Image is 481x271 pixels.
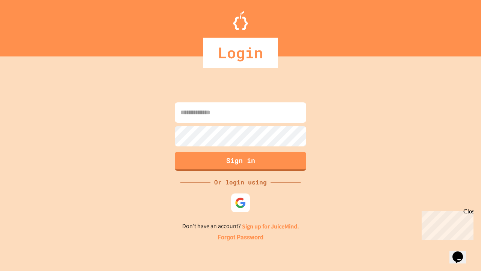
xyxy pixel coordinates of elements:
div: Or login using [210,178,271,187]
iframe: chat widget [449,241,473,263]
div: Login [203,38,278,68]
div: Chat with us now!Close [3,3,52,48]
img: google-icon.svg [235,197,246,209]
iframe: chat widget [419,208,473,240]
p: Don't have an account? [182,222,299,231]
a: Forgot Password [218,233,263,242]
button: Sign in [175,152,306,171]
a: Sign up for JuiceMind. [242,222,299,230]
img: Logo.svg [233,11,248,30]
